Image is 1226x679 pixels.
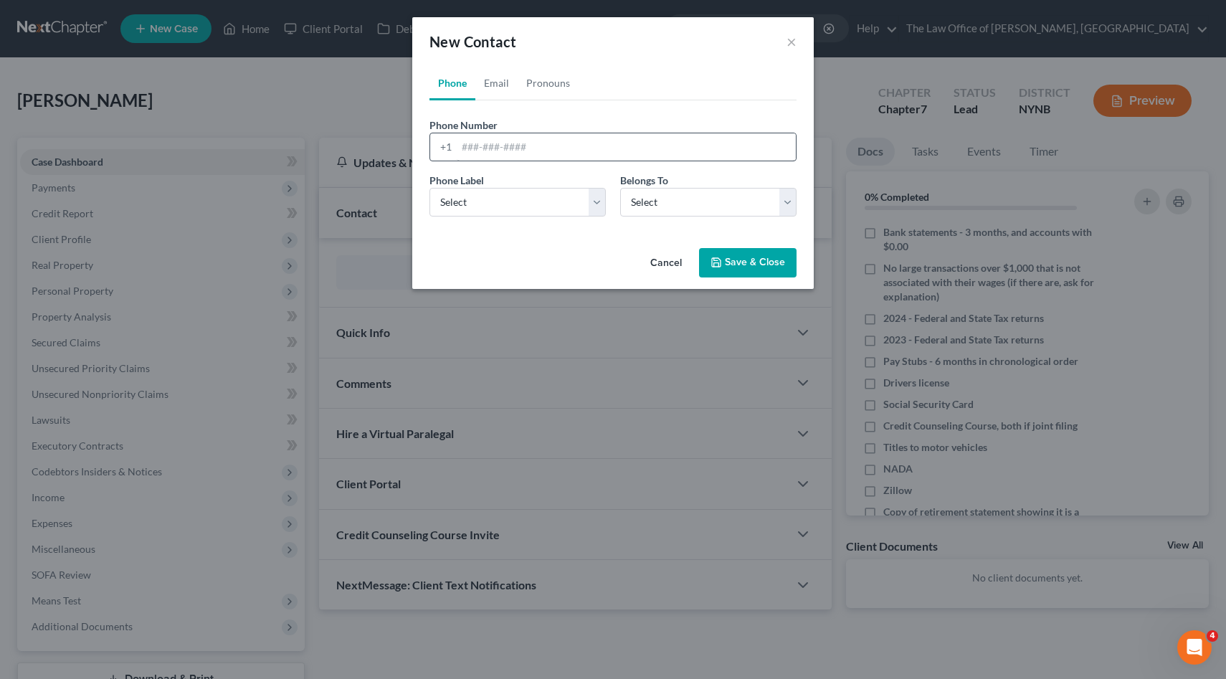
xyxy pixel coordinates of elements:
[1207,630,1218,642] span: 4
[620,174,668,186] span: Belongs To
[429,33,516,50] span: New Contact
[429,119,498,131] span: Phone Number
[429,174,484,186] span: Phone Label
[518,66,579,100] a: Pronouns
[429,66,475,100] a: Phone
[699,248,797,278] button: Save & Close
[430,133,457,161] div: +1
[787,33,797,50] button: ×
[475,66,518,100] a: Email
[639,250,693,278] button: Cancel
[457,133,796,161] input: ###-###-####
[1177,630,1212,665] iframe: Intercom live chat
